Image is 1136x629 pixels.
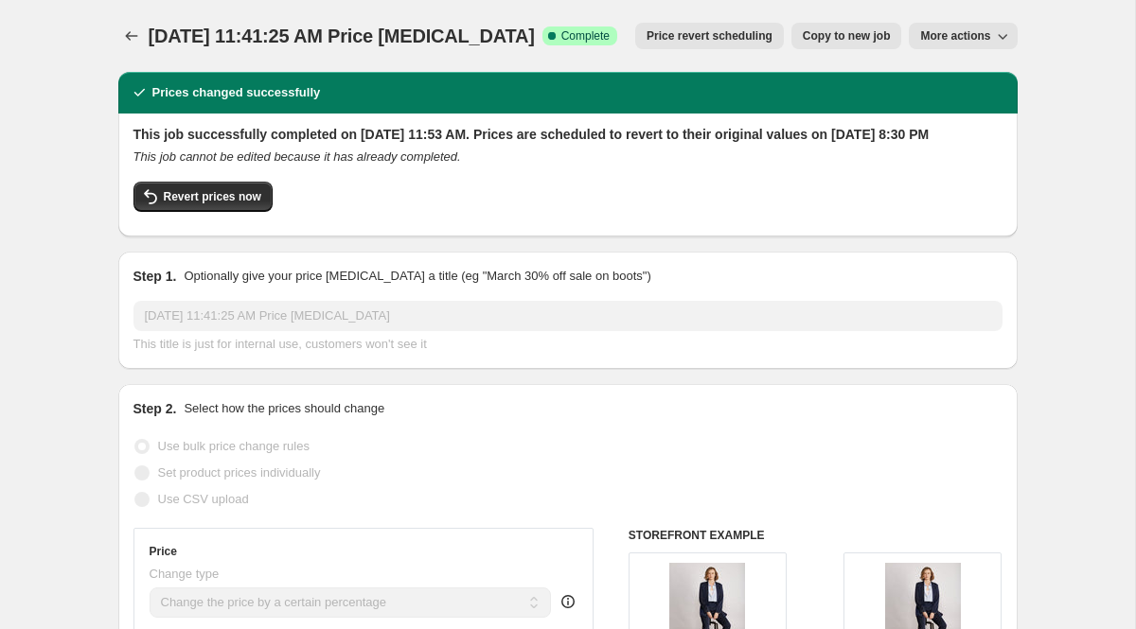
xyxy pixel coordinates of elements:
[629,528,1003,543] h6: STOREFRONT EXAMPLE
[133,301,1003,331] input: 30% off holiday sale
[133,125,1003,144] h2: This job successfully completed on [DATE] 11:53 AM. Prices are scheduled to revert to their origi...
[118,23,145,49] button: Price change jobs
[164,189,261,204] span: Revert prices now
[152,83,321,102] h2: Prices changed successfully
[635,23,784,49] button: Price revert scheduling
[791,23,902,49] button: Copy to new job
[133,399,177,418] h2: Step 2.
[133,182,273,212] button: Revert prices now
[133,149,461,164] i: This job cannot be edited because it has already completed.
[133,337,427,351] span: This title is just for internal use, customers won't see it
[647,28,772,44] span: Price revert scheduling
[158,492,249,506] span: Use CSV upload
[133,267,177,286] h2: Step 1.
[909,23,1017,49] button: More actions
[803,28,891,44] span: Copy to new job
[920,28,990,44] span: More actions
[150,567,220,581] span: Change type
[149,26,535,46] span: [DATE] 11:41:25 AM Price [MEDICAL_DATA]
[150,544,177,559] h3: Price
[559,592,577,611] div: help
[158,439,310,453] span: Use bulk price change rules
[184,399,384,418] p: Select how the prices should change
[158,465,321,480] span: Set product prices individually
[184,267,650,286] p: Optionally give your price [MEDICAL_DATA] a title (eg "March 30% off sale on boots")
[561,28,610,44] span: Complete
